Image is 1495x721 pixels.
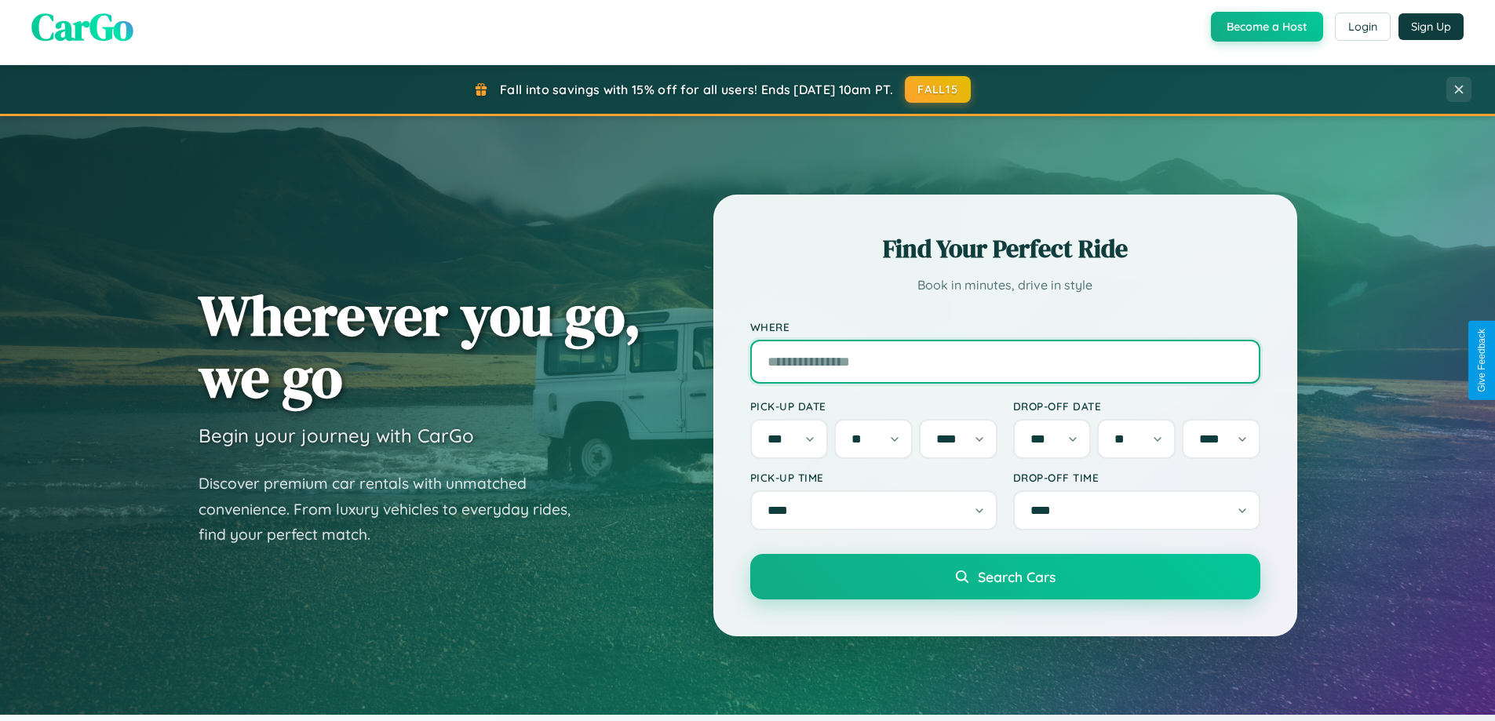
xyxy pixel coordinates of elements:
button: FALL15 [905,76,971,103]
label: Pick-up Date [750,399,997,413]
span: Search Cars [978,568,1056,585]
label: Where [750,320,1260,333]
label: Pick-up Time [750,471,997,484]
p: Book in minutes, drive in style [750,274,1260,297]
span: Fall into savings with 15% off for all users! Ends [DATE] 10am PT. [500,82,893,97]
p: Discover premium car rentals with unmatched convenience. From luxury vehicles to everyday rides, ... [199,471,591,548]
button: Search Cars [750,554,1260,599]
h1: Wherever you go, we go [199,284,641,408]
button: Login [1335,13,1391,41]
label: Drop-off Date [1013,399,1260,413]
div: Give Feedback [1476,329,1487,392]
h2: Find Your Perfect Ride [750,231,1260,266]
button: Become a Host [1211,12,1323,42]
button: Sign Up [1398,13,1464,40]
label: Drop-off Time [1013,471,1260,484]
span: CarGo [31,1,133,53]
h3: Begin your journey with CarGo [199,424,474,447]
